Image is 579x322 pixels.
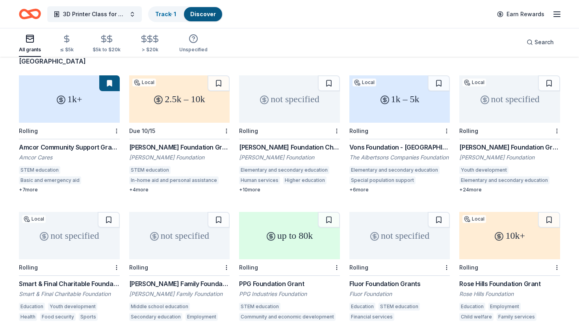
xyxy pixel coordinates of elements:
div: Local [462,215,486,223]
div: Local [132,79,156,86]
div: Rolling [459,264,478,271]
div: Special population support [349,176,416,184]
button: All grants [19,31,41,57]
div: + 10 more [239,187,340,193]
div: Employment [488,303,521,311]
div: 1k+ [19,75,120,123]
div: Local [462,79,486,86]
a: Discover [190,11,216,17]
div: The Albertsons Companies Foundation [349,154,450,161]
div: Youth development [459,166,508,174]
div: Basic and emergency aid [19,176,81,184]
div: ≤ $5k [60,47,74,53]
div: Rose Hills Foundation Grant [459,279,560,288]
div: STEM education [19,166,60,174]
span: 3D Printer Class for Elementary and High School [63,9,126,19]
div: 10k+ [459,212,560,259]
div: [PERSON_NAME] Foundation Charitable Donations [239,142,340,152]
div: [PERSON_NAME] Foundation [129,154,230,161]
div: Secondary education [129,313,182,321]
div: Local [22,215,46,223]
div: + 7 more [19,187,120,193]
div: not specified [129,212,230,259]
a: 1k – 5kLocalRollingVons Foundation - [GEOGRAPHIC_DATA][US_STATE]The Albertsons Companies Foundati... [349,75,450,193]
div: 2.5k – 10k [129,75,230,123]
div: Rolling [19,127,38,134]
div: Fluor Foundation [349,290,450,298]
div: Fluor Foundation Grants [349,279,450,288]
div: PPG Foundation Grant [239,279,340,288]
div: Smart & Final Charitable Foundation Donations [19,279,120,288]
div: Education [349,303,375,311]
div: Rolling [349,127,368,134]
div: Child welfare [459,313,494,321]
div: up to 80k [239,212,340,259]
div: Amcor Cares [19,154,120,161]
div: Rose Hills Foundation [459,290,560,298]
a: 2.5k – 10kLocalDue 10/15[PERSON_NAME] Foundation Grant[PERSON_NAME] FoundationSTEM educationIn-ho... [129,75,230,193]
div: $5k to $20k [93,47,121,53]
div: + 24 more [459,187,560,193]
button: Search [520,34,560,50]
div: > $20k [139,47,160,53]
div: [PERSON_NAME] Foundation Grant [459,142,560,152]
div: Rolling [239,264,258,271]
div: Financial services [349,313,394,321]
a: not specifiedRolling[PERSON_NAME] Foundation Charitable Donations[PERSON_NAME] FoundationElementa... [239,75,340,193]
div: Unspecified [179,47,208,53]
button: Track· 1Discover [148,6,223,22]
div: All grants [19,47,41,53]
div: Education [459,303,485,311]
div: PPG Industries Foundation [239,290,340,298]
div: Health [19,313,37,321]
div: Rolling [459,127,478,134]
div: Education [19,303,45,311]
div: 1k – 5k [349,75,450,123]
div: Elementary and secondary education [239,166,329,174]
div: [PERSON_NAME] Foundation [459,154,560,161]
div: Higher education [283,176,327,184]
div: not specified [239,75,340,123]
div: STEM education [129,166,171,174]
div: Due 10/15 [129,127,155,134]
div: Sports [79,313,98,321]
div: Rolling [239,127,258,134]
button: 3D Printer Class for Elementary and High School [47,6,142,22]
div: Rolling [129,264,148,271]
div: Local [353,79,376,86]
div: [PERSON_NAME] Family Foundation [129,290,230,298]
div: not specified [19,212,120,259]
a: 1k+RollingAmcor Community Support GrantsAmcor CaresSTEM educationBasic and emergency aid+7more [19,75,120,193]
button: $5k to $20k [93,31,121,57]
a: not specifiedLocalRolling[PERSON_NAME] Foundation Grant[PERSON_NAME] FoundationYouth developmentE... [459,75,560,193]
div: Middle school education [129,303,190,311]
div: Amcor Community Support Grants [19,142,120,152]
div: not specified [459,75,560,123]
button: > $20k [139,31,160,57]
div: Elementary and secondary education [459,176,549,184]
div: Youth development [48,303,97,311]
div: [PERSON_NAME] Foundation Grant [129,142,230,152]
div: not specified [349,212,450,259]
div: Rolling [349,264,368,271]
div: [PERSON_NAME] Family Foundation Grant [129,279,230,288]
div: STEM education [379,303,420,311]
div: Rolling [19,264,38,271]
div: [PERSON_NAME] Foundation [239,154,340,161]
div: Human services [239,176,280,184]
div: Employment [186,313,218,321]
div: + 6 more [349,187,450,193]
div: Elementary and secondary education [349,166,440,174]
div: Family services [497,313,536,321]
div: Community and economic development [239,313,336,321]
div: STEM education [239,303,280,311]
a: Earn Rewards [492,7,549,21]
div: Smart & Final Charitable Foundation [19,290,120,298]
a: Track· 1 [155,11,176,17]
div: Vons Foundation - [GEOGRAPHIC_DATA][US_STATE] [349,142,450,152]
a: Home [19,5,41,23]
span: Search [534,37,554,47]
button: Unspecified [179,31,208,57]
div: Food security [40,313,76,321]
button: ≤ $5k [60,31,74,57]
